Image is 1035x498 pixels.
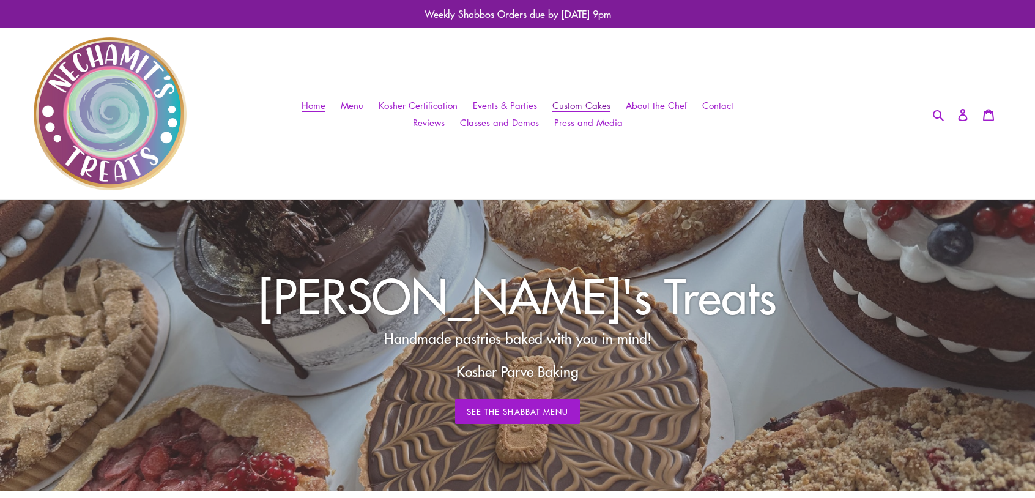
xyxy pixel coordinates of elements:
[702,99,733,112] span: Contact
[455,399,580,425] a: See The Shabbat Menu: Weekly Menu
[302,99,325,112] span: Home
[454,114,545,132] a: Classes and Demos
[554,116,623,129] span: Press and Media
[460,116,539,129] span: Classes and Demos
[379,99,458,112] span: Kosher Certification
[626,99,687,112] span: About the Chef
[34,37,187,190] img: Nechamit&#39;s Treats
[467,97,543,114] a: Events & Parties
[335,97,369,114] a: Menu
[341,99,363,112] span: Menu
[413,116,445,129] span: Reviews
[407,114,451,132] a: Reviews
[267,361,768,382] p: Kosher Parve Baking
[552,99,610,112] span: Custom Cakes
[267,328,768,349] p: Handmade pastries baked with you in mind!
[546,97,617,114] a: Custom Cakes
[184,267,851,323] h2: [PERSON_NAME]'s Treats
[696,97,740,114] a: Contact
[373,97,464,114] a: Kosher Certification
[548,114,629,132] a: Press and Media
[620,97,693,114] a: About the Chef
[473,99,537,112] span: Events & Parties
[295,97,332,114] a: Home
